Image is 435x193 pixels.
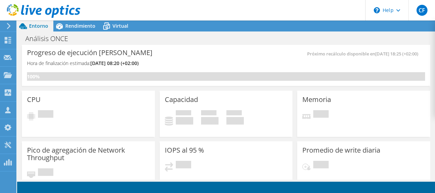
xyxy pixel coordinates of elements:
[176,110,191,117] span: Used
[313,161,329,170] span: Pendiente
[307,51,422,57] span: Próximo recálculo disponible en
[176,161,191,170] span: Pendiente
[27,60,139,67] h4: Hora de finalización estimada:
[176,117,193,125] h4: 0 GiB
[90,60,139,66] span: [DATE] 08:20 (+02:00)
[29,23,48,29] span: Entorno
[226,110,242,117] span: Total
[38,110,53,119] span: Pendiente
[27,96,41,103] h3: CPU
[226,117,244,125] h4: 0 GiB
[374,7,380,13] svg: \n
[38,168,53,178] span: Pendiente
[165,96,198,103] h3: Capacidad
[417,5,427,16] span: CF
[65,23,95,29] span: Rendimiento
[165,146,204,154] h3: IOPS al 95 %
[201,110,216,117] span: Libre
[313,110,329,119] span: Pendiente
[302,96,331,103] h3: Memoria
[302,146,380,154] h3: Promedio de write diaria
[22,35,79,42] h1: Análisis ONCE
[27,146,150,162] h3: Pico de agregación de Network Throughput
[375,51,418,57] span: [DATE] 18:25 (+02:00)
[201,117,219,125] h4: 0 GiB
[113,23,128,29] span: Virtual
